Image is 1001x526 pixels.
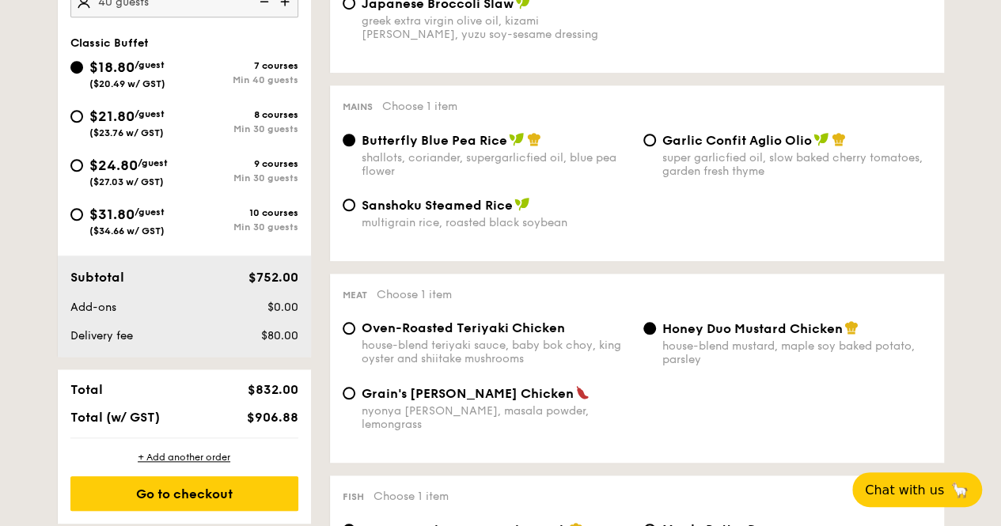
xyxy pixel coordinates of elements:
[135,206,165,218] span: /guest
[246,410,298,425] span: $906.88
[70,159,83,172] input: $24.80/guest($27.03 w/ GST)9 coursesMin 30 guests
[643,134,656,146] input: Garlic Confit Aglio Oliosuper garlicfied oil, slow baked cherry tomatoes, garden fresh thyme
[377,288,452,301] span: Choose 1 item
[362,320,565,335] span: Oven-Roasted Teriyaki Chicken
[248,270,298,285] span: $752.00
[832,132,846,146] img: icon-chef-hat.a58ddaea.svg
[70,36,149,50] span: Classic Buffet
[70,476,298,511] div: Go to checkout
[362,151,631,178] div: shallots, coriander, supergarlicfied oil, blue pea flower
[70,301,116,314] span: Add-ons
[343,387,355,399] input: Grain's [PERSON_NAME] Chickennyonya [PERSON_NAME], masala powder, lemongrass
[844,320,859,335] img: icon-chef-hat.a58ddaea.svg
[247,382,298,397] span: $832.00
[865,482,944,498] span: Chat with us
[89,225,165,237] span: ($34.66 w/ GST)
[643,322,656,335] input: Honey Duo Mustard Chickenhouse-blend mustard, maple soy baked potato, parsley
[362,386,574,401] span: Grain's [PERSON_NAME] Chicken
[70,410,160,425] span: Total (w/ GST)
[135,59,165,70] span: /guest
[267,301,298,314] span: $0.00
[138,157,168,168] span: /guest
[509,132,525,146] img: icon-vegan.f8ff3823.svg
[184,221,298,233] div: Min 30 guests
[662,133,812,148] span: Garlic Confit Aglio Olio
[527,132,541,146] img: icon-chef-hat.a58ddaea.svg
[373,490,449,503] span: Choose 1 item
[89,176,164,187] span: ($27.03 w/ GST)
[89,206,135,223] span: $31.80
[70,382,103,397] span: Total
[184,172,298,184] div: Min 30 guests
[70,270,124,285] span: Subtotal
[362,339,631,365] div: house-blend teriyaki sauce, baby bok choy, king oyster and shiitake mushrooms
[362,216,631,229] div: multigrain rice, roasted black soybean
[184,74,298,85] div: Min 40 guests
[362,14,631,41] div: greek extra virgin olive oil, kizami [PERSON_NAME], yuzu soy-sesame dressing
[362,198,513,213] span: Sanshoku Steamed Rice
[70,329,133,342] span: Delivery fee
[950,481,969,499] span: 🦙
[184,109,298,120] div: 8 courses
[89,78,165,89] span: ($20.49 w/ GST)
[184,123,298,134] div: Min 30 guests
[89,127,164,138] span: ($23.76 w/ GST)
[343,322,355,335] input: Oven-Roasted Teriyaki Chickenhouse-blend teriyaki sauce, baby bok choy, king oyster and shiitake ...
[575,385,590,399] img: icon-spicy.37a8142b.svg
[184,158,298,169] div: 9 courses
[382,100,457,113] span: Choose 1 item
[343,134,355,146] input: Butterfly Blue Pea Riceshallots, coriander, supergarlicfied oil, blue pea flower
[260,329,298,342] span: $80.00
[852,472,982,507] button: Chat with us🦙
[813,132,829,146] img: icon-vegan.f8ff3823.svg
[70,451,298,464] div: + Add another order
[514,197,530,211] img: icon-vegan.f8ff3823.svg
[362,404,631,431] div: nyonya [PERSON_NAME], masala powder, lemongrass
[343,101,373,112] span: Mains
[89,59,135,76] span: $18.80
[662,151,931,178] div: super garlicfied oil, slow baked cherry tomatoes, garden fresh thyme
[343,491,364,502] span: Fish
[662,339,931,366] div: house-blend mustard, maple soy baked potato, parsley
[70,110,83,123] input: $21.80/guest($23.76 w/ GST)8 coursesMin 30 guests
[662,321,843,336] span: Honey Duo Mustard Chicken
[89,157,138,174] span: $24.80
[362,133,507,148] span: Butterfly Blue Pea Rice
[343,289,367,301] span: Meat
[184,207,298,218] div: 10 courses
[184,60,298,71] div: 7 courses
[89,108,135,125] span: $21.80
[70,208,83,221] input: $31.80/guest($34.66 w/ GST)10 coursesMin 30 guests
[70,61,83,74] input: $18.80/guest($20.49 w/ GST)7 coursesMin 40 guests
[343,199,355,211] input: Sanshoku Steamed Ricemultigrain rice, roasted black soybean
[135,108,165,119] span: /guest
